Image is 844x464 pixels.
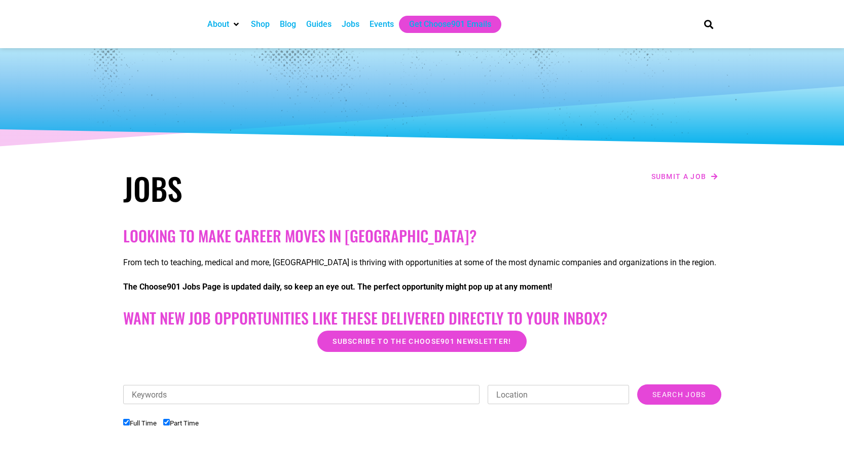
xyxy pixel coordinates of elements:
[700,16,717,32] div: Search
[370,18,394,30] a: Events
[123,282,552,292] strong: The Choose901 Jobs Page is updated daily, so keep an eye out. The perfect opportunity might pop u...
[207,18,229,30] a: About
[306,18,332,30] a: Guides
[648,170,721,183] a: Submit a job
[123,419,130,425] input: Full Time
[163,419,170,425] input: Part Time
[317,331,526,352] a: Subscribe to the Choose901 newsletter!
[123,419,157,427] label: Full Time
[651,173,707,180] span: Submit a job
[333,338,511,345] span: Subscribe to the Choose901 newsletter!
[251,18,270,30] a: Shop
[280,18,296,30] a: Blog
[123,385,480,404] input: Keywords
[202,16,687,33] nav: Main nav
[123,227,721,245] h2: Looking to make career moves in [GEOGRAPHIC_DATA]?
[637,384,721,405] input: Search Jobs
[123,257,721,269] p: From tech to teaching, medical and more, [GEOGRAPHIC_DATA] is thriving with opportunities at some...
[123,309,721,327] h2: Want New Job Opportunities like these Delivered Directly to your Inbox?
[409,18,491,30] a: Get Choose901 Emails
[123,170,417,206] h1: Jobs
[342,18,359,30] a: Jobs
[202,16,246,33] div: About
[163,419,199,427] label: Part Time
[488,385,629,404] input: Location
